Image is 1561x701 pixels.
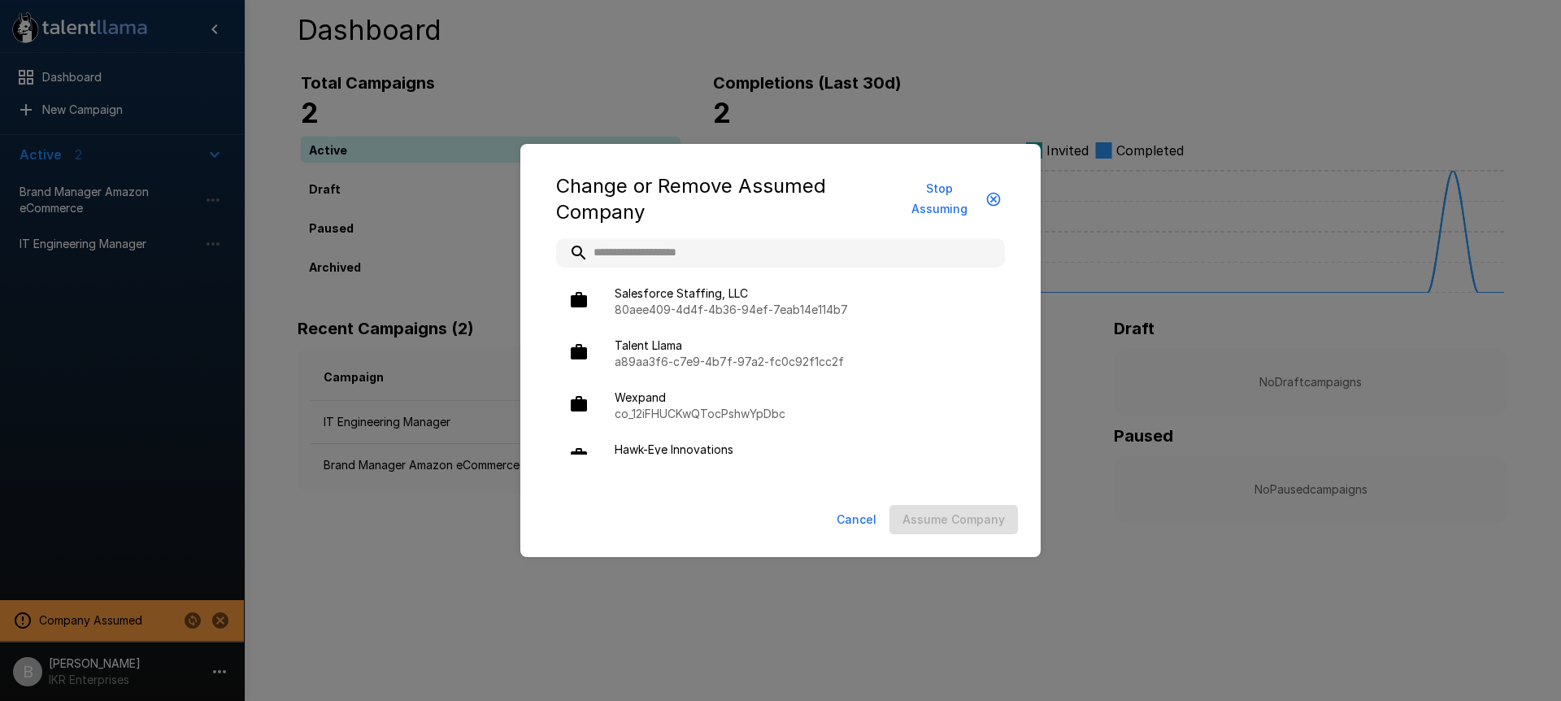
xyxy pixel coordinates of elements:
button: Stop Assuming [894,174,1005,224]
h5: Change or Remove Assumed Company [556,173,894,225]
p: co_12iFHUCKwQTocPshwYpDbc [615,406,992,422]
p: 80aee409-4d4f-4b36-94ef-7eab14e114b7 [615,302,992,318]
span: Hawk-Eye Innovations [615,442,992,458]
div: Salesforce Staffing, LLC80aee409-4d4f-4b36-94ef-7eab14e114b7 [556,277,1005,326]
p: a89aa3f6-c7e9-4b7f-97a2-fc0c92f1cc2f [615,354,992,370]
div: Talent Llamaa89aa3f6-c7e9-4b7f-97a2-fc0c92f1cc2f [556,329,1005,378]
div: Hawk-Eye Innovationsco_12Rba316sGd3a3KLvEMdH4 [556,433,1005,482]
span: Salesforce Staffing, LLC [615,285,992,302]
span: Talent Llama [615,337,992,354]
span: Wexpand [615,390,992,406]
div: Wexpandco_12iFHUCKwQTocPshwYpDbc [556,381,1005,430]
button: Cancel [830,505,883,535]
